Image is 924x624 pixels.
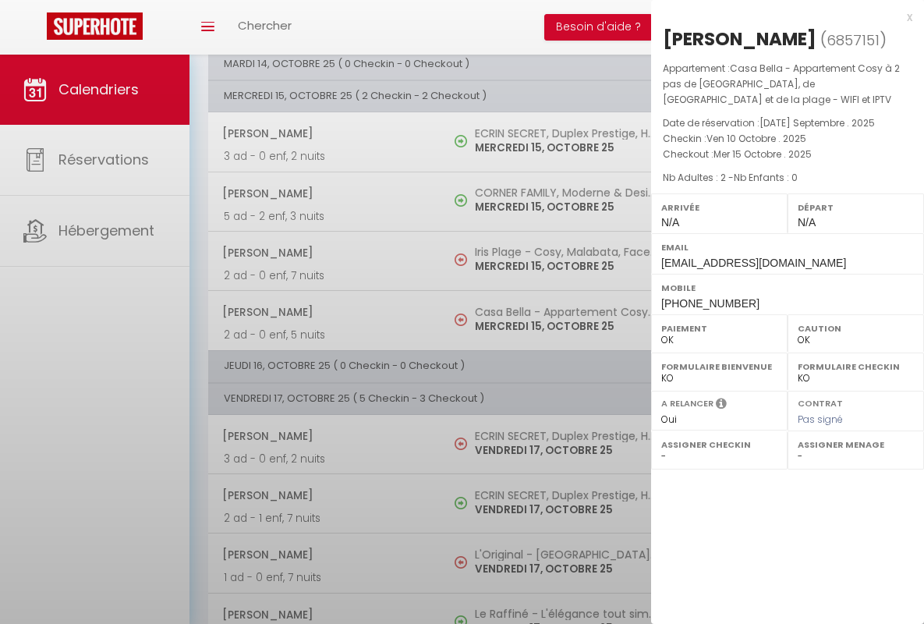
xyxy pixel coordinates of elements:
[661,321,777,336] label: Paiement
[798,321,914,336] label: Caution
[798,413,843,426] span: Pas signé
[661,397,713,410] label: A relancer
[661,280,914,296] label: Mobile
[798,397,843,407] label: Contrat
[798,216,816,229] span: N/A
[759,116,875,129] span: [DATE] Septembre . 2025
[661,216,679,229] span: N/A
[798,359,914,374] label: Formulaire Checkin
[734,171,798,184] span: Nb Enfants : 0
[798,437,914,452] label: Assigner Menage
[651,8,912,27] div: x
[663,147,912,162] p: Checkout :
[661,200,777,215] label: Arrivée
[716,397,727,414] i: Sélectionner OUI si vous souhaiter envoyer les séquences de messages post-checkout
[661,297,759,310] span: [PHONE_NUMBER]
[661,239,914,255] label: Email
[798,200,914,215] label: Départ
[663,115,912,131] p: Date de réservation :
[713,147,812,161] span: Mer 15 Octobre . 2025
[663,62,900,106] span: Casa Bella - Appartement Cosy à 2 pas de [GEOGRAPHIC_DATA], de [GEOGRAPHIC_DATA] et de la plage -...
[661,257,846,269] span: [EMAIL_ADDRESS][DOMAIN_NAME]
[663,171,798,184] span: Nb Adultes : 2 -
[827,30,880,50] span: 6857151
[820,29,887,51] span: ( )
[661,359,777,374] label: Formulaire Bienvenue
[663,131,912,147] p: Checkin :
[663,61,912,108] p: Appartement :
[663,27,816,51] div: [PERSON_NAME]
[706,132,806,145] span: Ven 10 Octobre . 2025
[661,437,777,452] label: Assigner Checkin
